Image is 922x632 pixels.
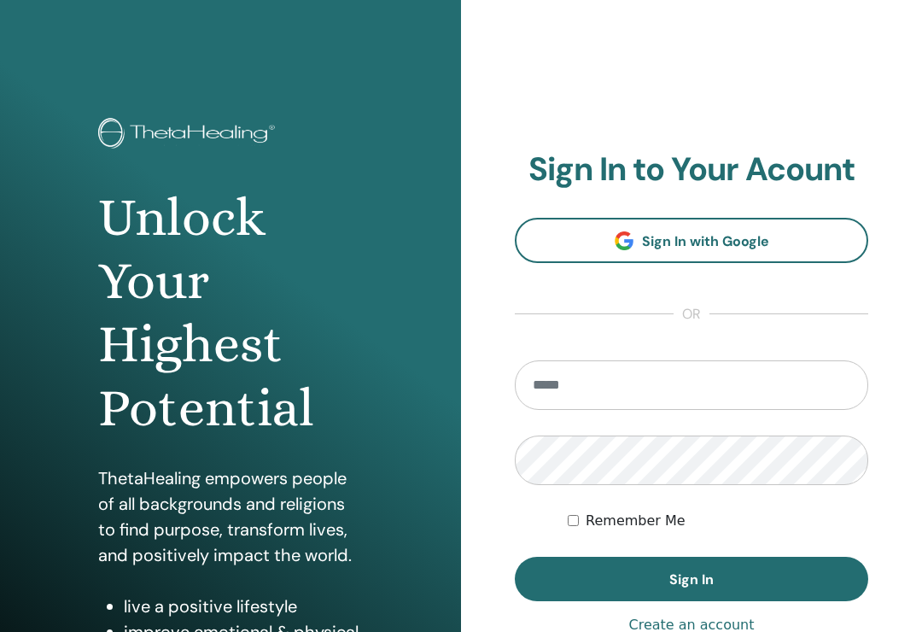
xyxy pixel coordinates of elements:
div: Keep me authenticated indefinitely or until I manually logout [568,511,868,531]
span: Sign In [669,571,714,588]
p: ThetaHealing empowers people of all backgrounds and religions to find purpose, transform lives, a... [98,465,363,568]
span: Sign In with Google [642,232,769,250]
li: live a positive lifestyle [124,594,363,619]
button: Sign In [515,557,868,601]
h2: Sign In to Your Acount [515,150,868,190]
span: or [674,304,709,325]
a: Sign In with Google [515,218,868,263]
h1: Unlock Your Highest Potential [98,186,363,441]
label: Remember Me [586,511,686,531]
